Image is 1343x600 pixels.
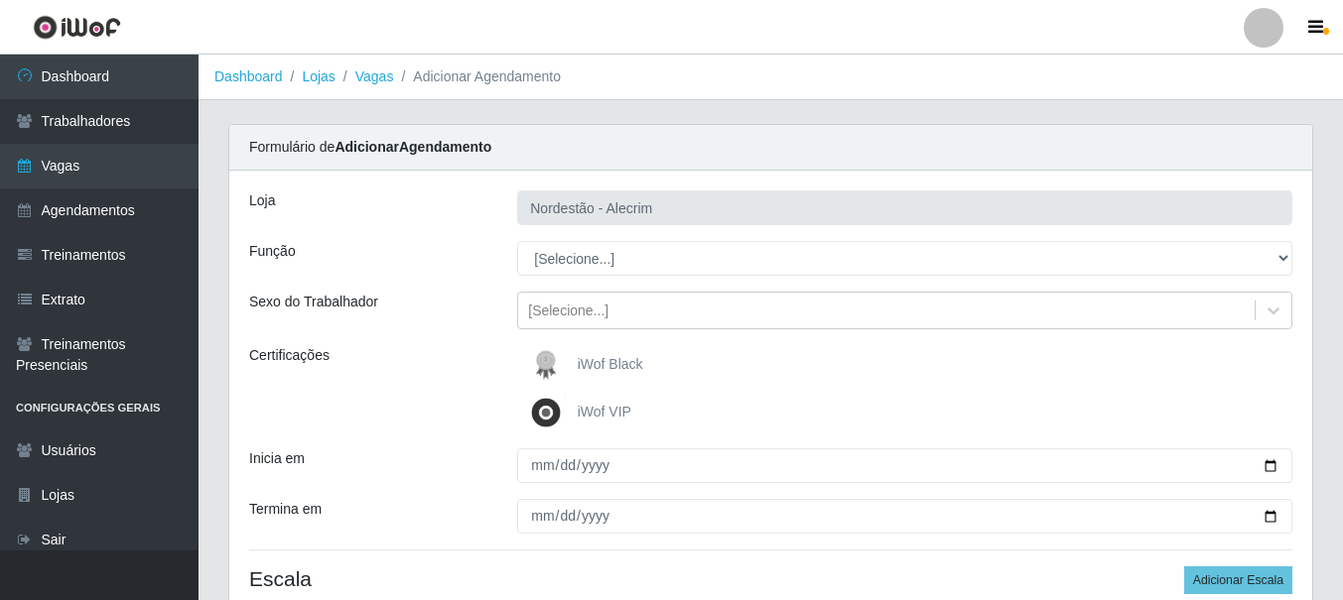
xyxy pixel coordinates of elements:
a: Lojas [302,68,335,84]
img: CoreUI Logo [33,15,121,40]
img: iWof VIP [526,393,574,432]
nav: breadcrumb [199,55,1343,100]
li: Adicionar Agendamento [393,66,561,87]
label: Loja [249,190,275,211]
label: Função [249,241,296,262]
label: Sexo do Trabalhador [249,292,378,312]
div: Formulário de [229,125,1312,171]
label: Termina em [249,499,322,520]
div: [Selecione...] [528,300,608,321]
label: Certificações [249,345,330,366]
span: iWof Black [578,356,643,372]
h4: Escala [249,566,1292,591]
strong: Adicionar Agendamento [335,139,491,155]
input: 00/00/0000 [517,499,1292,534]
button: Adicionar Escala [1184,566,1292,594]
a: Vagas [355,68,394,84]
input: 00/00/0000 [517,448,1292,483]
label: Inicia em [249,448,305,469]
a: Dashboard [214,68,283,84]
span: iWof VIP [578,404,631,420]
img: iWof Black [526,345,574,385]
